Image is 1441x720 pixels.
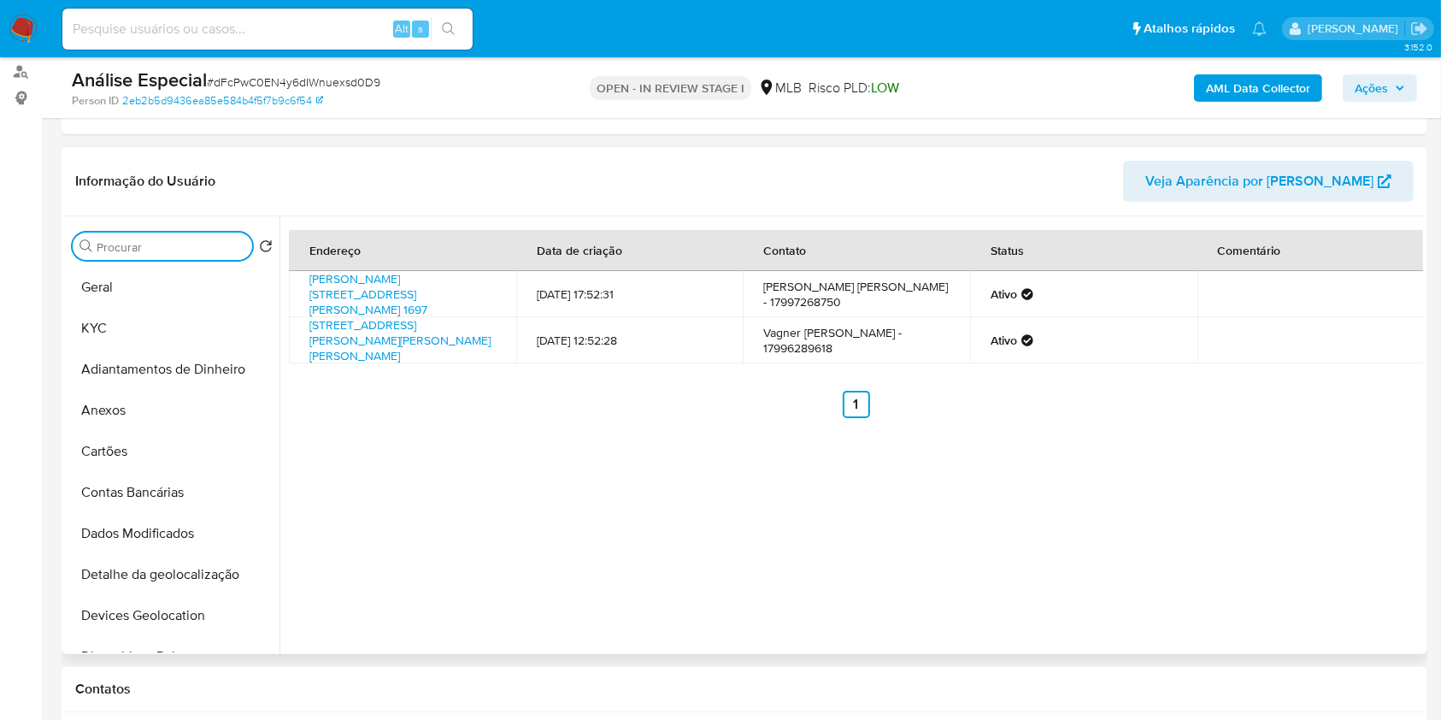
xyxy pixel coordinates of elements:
a: [PERSON_NAME][STREET_ADDRESS][PERSON_NAME] 1697 [309,270,427,318]
td: [PERSON_NAME] [PERSON_NAME] - 17997268750 [743,271,970,317]
td: Vagner [PERSON_NAME] - 17996289618 [743,317,970,363]
button: Adiantamentos de Dinheiro [66,349,279,390]
button: Contas Bancárias [66,472,279,513]
strong: Ativo [991,286,1017,302]
button: Devices Geolocation [66,595,279,636]
th: Contato [743,230,970,271]
button: Cartões [66,431,279,472]
span: Atalhos rápidos [1144,20,1235,38]
input: Pesquise usuários ou casos... [62,18,473,40]
button: AML Data Collector [1194,74,1322,102]
button: search-icon [431,17,466,41]
a: 2eb2b5d9436ea85e584b4f5f7b9c6f54 [122,93,323,109]
a: Notificações [1252,21,1267,36]
span: 3.152.0 [1404,40,1432,54]
span: s [418,21,423,37]
td: [DATE] 12:52:28 [516,317,744,363]
span: LOW [871,78,899,97]
span: Veja Aparência por [PERSON_NAME] [1145,161,1373,202]
b: Person ID [72,93,119,109]
div: MLB [758,79,802,97]
button: Procurar [79,239,93,253]
span: Alt [395,21,409,37]
th: Status [970,230,1197,271]
button: Retornar ao pedido padrão [259,239,273,258]
h1: Informação do Usuário [75,173,215,190]
th: Endereço [289,230,516,271]
a: [STREET_ADDRESS][PERSON_NAME][PERSON_NAME][PERSON_NAME] [309,316,491,364]
a: Sair [1410,20,1428,38]
button: Dispositivos Point [66,636,279,677]
button: Ações [1343,74,1417,102]
th: Comentário [1197,230,1425,271]
button: Anexos [66,390,279,431]
th: Data de criação [516,230,744,271]
nav: Paginación [289,391,1423,418]
button: Detalhe da geolocalização [66,554,279,595]
input: Procurar [97,239,245,255]
b: Análise Especial [72,66,207,93]
p: ana.conceicao@mercadolivre.com [1308,21,1404,37]
td: [DATE] 17:52:31 [516,271,744,317]
button: KYC [66,308,279,349]
h1: Contatos [75,681,1414,698]
span: # dFcPwC0EN4y6dIWnuexsd0D9 [207,74,380,91]
b: AML Data Collector [1206,74,1310,102]
strong: Ativo [991,333,1017,348]
span: Risco PLD: [809,79,899,97]
p: OPEN - IN REVIEW STAGE I [590,76,751,100]
button: Geral [66,267,279,308]
button: Veja Aparência por [PERSON_NAME] [1123,161,1414,202]
span: Ações [1355,74,1388,102]
a: Ir a la página 1 [843,391,870,418]
button: Dados Modificados [66,513,279,554]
